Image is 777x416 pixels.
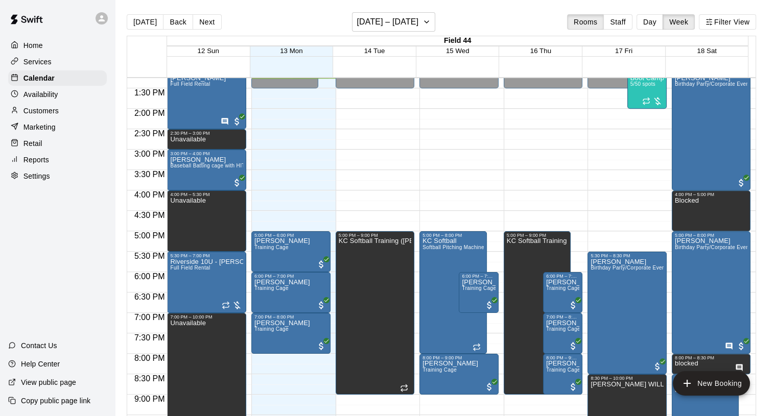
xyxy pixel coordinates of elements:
div: 5:00 PM – 9:00 PM [507,233,568,238]
div: 5:00 PM – 6:00 PM [254,233,327,238]
span: Training Cage [254,244,289,250]
button: [DATE] – [DATE] [352,12,435,32]
div: 3:00 PM – 4:00 PM [170,151,243,156]
div: 2:30 PM – 3:00 PM: Unavailable [167,129,246,150]
p: Home [23,40,43,51]
span: All customers have paid [736,341,746,351]
a: Services [8,54,107,69]
div: 8:30 PM – 10:00 PM [591,376,664,381]
div: 5:00 PM – 8:00 PM: KC Softball [419,231,486,354]
span: 6:30 PM [132,292,168,301]
div: 1:00 PM – 2:30 PM: Kevin Hoogenboom [167,68,246,129]
p: Help Center [21,359,60,369]
div: 8:00 PM – 9:00 PM [546,355,579,360]
div: 5:30 PM – 7:00 PM [170,253,243,258]
svg: Has notes [735,363,743,372]
span: Full Field Rental [170,81,210,87]
div: 7:00 PM – 8:00 PM: Jack Dobrowolski [251,313,331,354]
a: Calendar [8,70,107,86]
span: Full Field Rental [170,265,210,271]
div: 5:00 PM – 6:00 PM: Jack Dobrowolski [251,231,331,272]
span: 8:00 PM [132,354,168,362]
div: 7:00 PM – 10:00 PM [170,314,243,320]
span: Training Cage [546,285,580,291]
span: All customers have paid [316,259,326,270]
span: Birthday Party/Corporate Event Rental (3 HOURS) [591,265,713,271]
span: 3:30 PM [132,170,168,179]
span: Training Cage [254,285,289,291]
span: All customers have paid [568,300,578,310]
span: All customers have paid [736,178,746,188]
p: Retail [23,138,42,149]
p: Customers [23,106,59,116]
div: 5:00 PM – 8:00 PM [675,233,748,238]
button: add [673,371,750,396]
a: Home [8,38,107,53]
div: 6:00 PM – 7:00 PM: Jack Dobrowolski [251,272,331,313]
span: 18 Sat [697,47,717,55]
div: 5:30 PM – 8:30 PM: Jeremy Metsch [587,252,667,374]
span: Training Cage [546,326,580,332]
div: 1:00 PM – 2:00 PM: Boot Camp - Structured 📍 Ages 5–14 🕘 MONDAY'S 1:00-2:00 [627,68,667,109]
div: 6:00 PM – 7:00 PM [546,274,579,279]
span: Baseball Batting cage with HITRAX [170,163,256,168]
a: Customers [8,103,107,118]
span: All customers have paid [484,300,495,310]
span: 2:00 PM [132,109,168,117]
div: 7:00 PM – 8:00 PM [254,314,327,320]
p: Reports [23,155,49,165]
span: All customers have paid [232,116,242,127]
a: Marketing [8,119,107,135]
span: 4:30 PM [132,211,168,219]
span: 5:30 PM [132,252,168,260]
button: Day [637,14,663,30]
a: Reports [8,152,107,167]
div: 5:00 PM – 9:00 PM: KC Softball Training (Katie/Kristin) [504,231,571,395]
div: 5:00 PM – 8:00 PM: Janet Gliha [672,231,751,354]
div: 5:00 PM – 8:00 PM [422,233,483,238]
button: 14 Tue [364,47,385,55]
button: 12 Sun [198,47,219,55]
span: 5/50 spots filled [630,81,655,87]
span: All customers have paid [484,382,495,392]
div: 4:00 PM – 5:30 PM: Unavailable [167,190,246,252]
span: 7:30 PM [132,333,168,342]
div: 4:00 PM – 5:00 PM: Blocked [672,190,751,231]
div: 4:00 PM – 5:30 PM [170,192,243,197]
p: Calendar [23,73,55,83]
a: Settings [8,168,107,184]
span: 8:30 PM [132,374,168,383]
div: Field 44 [167,36,748,46]
span: 9:00 PM [132,395,168,403]
button: [DATE] [127,14,163,30]
h6: [DATE] – [DATE] [357,15,418,29]
button: 17 Fri [615,47,632,55]
div: 3:00 PM – 4:00 PM: Rece Rellinger [167,150,246,190]
span: Recurring event [222,301,230,309]
p: View public page [21,377,76,387]
div: 6:00 PM – 7:00 PM: Jack Dobrowolski [459,272,498,313]
button: Back [163,14,193,30]
div: 5:00 PM – 9:00 PM: KC Softball Training (Katie/Kristin) [336,231,415,395]
span: All customers have paid [568,341,578,351]
p: Contact Us [21,340,57,351]
span: All customers have paid [316,341,326,351]
span: 2:30 PM [132,129,168,138]
span: 1:30 PM [132,88,168,97]
span: 4:00 PM [132,190,168,199]
span: All customers have paid [316,300,326,310]
span: 15 Wed [446,47,469,55]
svg: Has notes [221,117,229,126]
span: Training Cage [462,285,496,291]
span: 7:00 PM [132,313,168,322]
div: 6:00 PM – 7:00 PM: Jack Dobrowolski [543,272,582,313]
button: 13 Mon [280,47,302,55]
